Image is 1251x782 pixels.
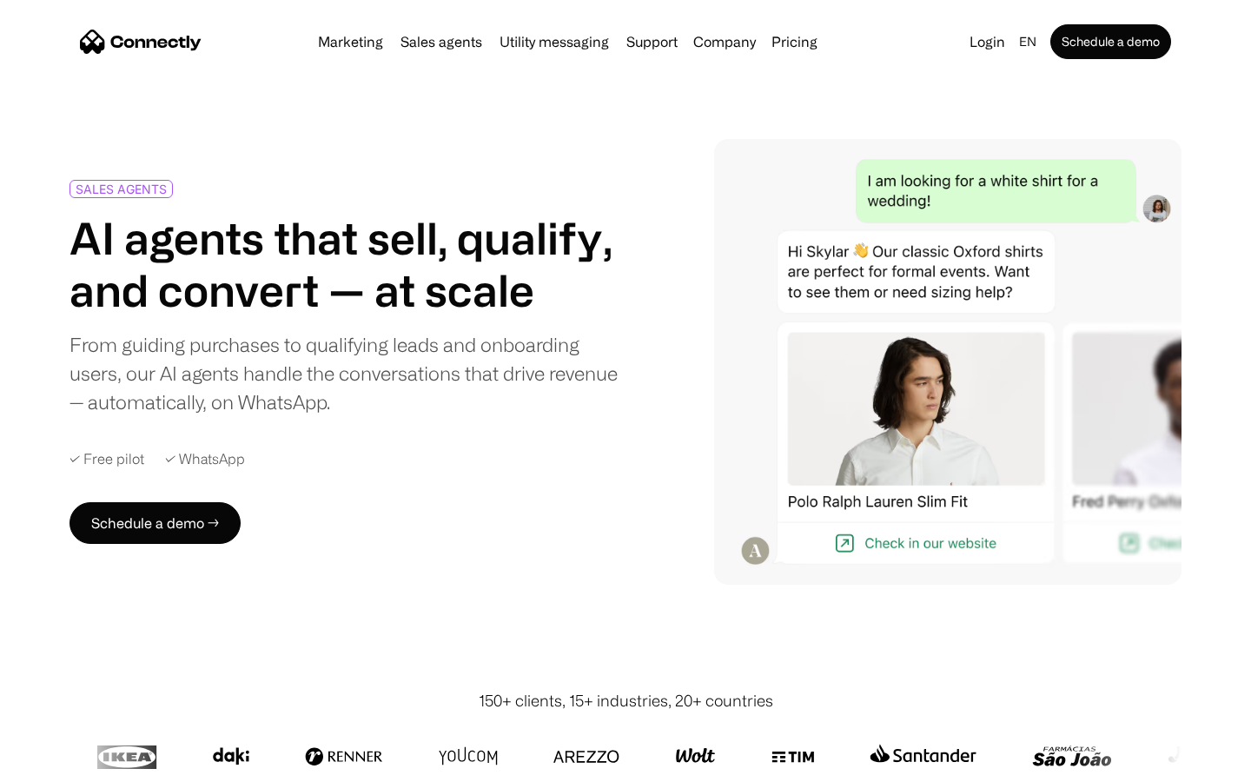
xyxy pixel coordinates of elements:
[764,35,824,49] a: Pricing
[693,30,756,54] div: Company
[69,502,241,544] a: Schedule a demo →
[1050,24,1171,59] a: Schedule a demo
[311,35,390,49] a: Marketing
[69,212,619,316] h1: AI agents that sell, qualify, and convert — at scale
[963,30,1012,54] a: Login
[394,35,489,49] a: Sales agents
[165,451,245,467] div: ✓ WhatsApp
[493,35,616,49] a: Utility messaging
[35,752,104,776] ul: Language list
[69,451,144,467] div: ✓ Free pilot
[17,750,104,776] aside: Language selected: English
[76,182,167,195] div: SALES AGENTS
[1019,30,1036,54] div: en
[69,330,619,416] div: From guiding purchases to qualifying leads and onboarding users, our AI agents handle the convers...
[619,35,685,49] a: Support
[479,689,773,712] div: 150+ clients, 15+ industries, 20+ countries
